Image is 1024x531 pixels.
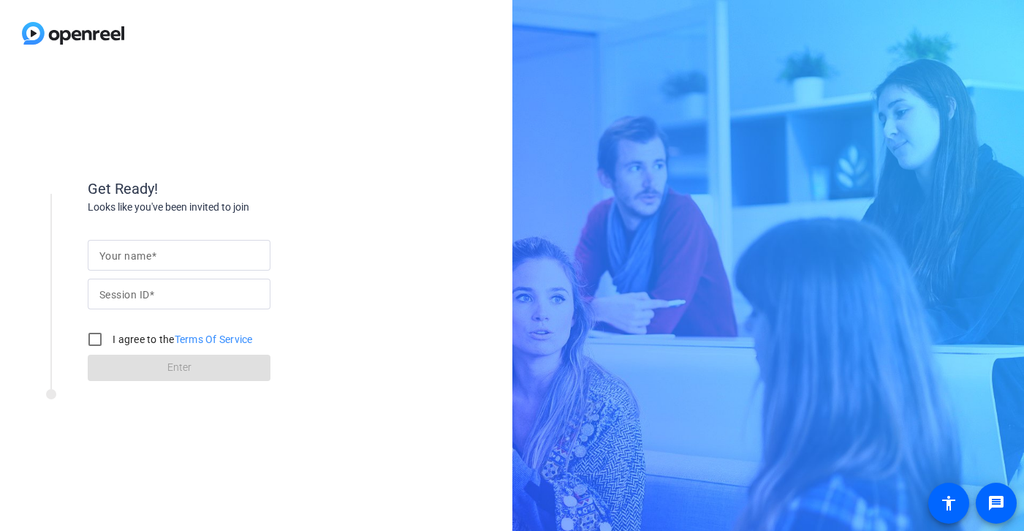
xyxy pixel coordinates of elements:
mat-label: Your name [99,250,151,262]
mat-icon: accessibility [940,494,957,512]
a: Terms Of Service [175,334,253,345]
mat-icon: message [987,494,1005,512]
mat-label: Session ID [99,289,149,301]
label: I agree to the [110,332,253,347]
div: Get Ready! [88,178,380,200]
div: Looks like you've been invited to join [88,200,380,215]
